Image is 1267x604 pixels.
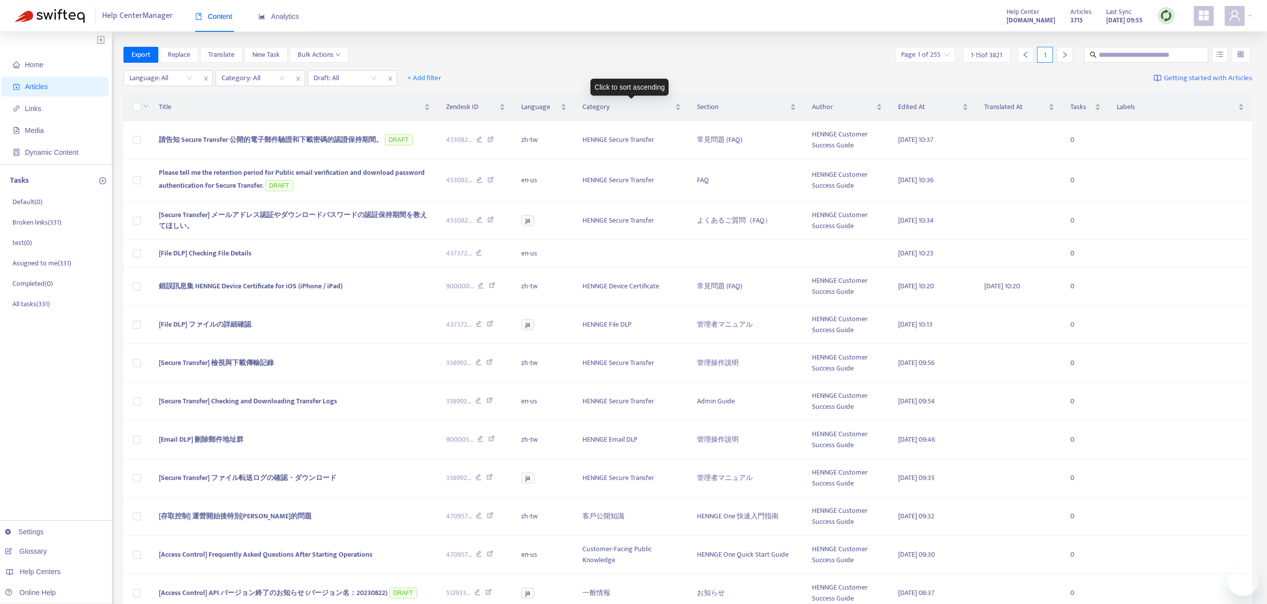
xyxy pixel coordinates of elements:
[898,134,933,145] span: [DATE] 10:37
[575,382,690,421] td: HENNGE Secure Transfer
[446,434,473,445] span: 900005 ...
[446,396,471,407] span: 338992 ...
[575,497,690,536] td: 客戶公開知識
[5,528,44,536] a: Settings
[689,202,804,240] td: よくあるご質問（FAQ）
[1106,15,1143,26] strong: [DATE] 09:55
[898,280,934,292] span: [DATE] 10:20
[1062,536,1108,574] td: 0
[292,73,305,85] span: close
[804,382,890,421] td: HENNGE Customer Success Guide
[1109,94,1252,121] th: Labels
[1117,102,1236,113] span: Labels
[1164,73,1252,84] span: Getting started with Articles
[804,159,890,202] td: HENNGE Customer Success Guide
[159,395,337,407] span: [Secure Transfer] Checking and Downloading Transfer Logs
[689,159,804,202] td: FAQ
[984,280,1020,292] span: [DATE] 10:20
[1106,6,1132,17] span: Last Sync
[1007,6,1039,17] span: Help Center
[168,49,190,60] span: Replace
[446,319,472,330] span: 437372 ...
[590,79,669,96] div: Click to sort ascending
[575,267,690,306] td: HENNGE Device Certificate
[984,102,1046,113] span: Translated At
[976,94,1062,121] th: Translated At
[400,70,449,86] button: + Add filter
[10,175,29,187] p: Tasks
[1227,564,1259,596] iframe: Button to launch messaging window, 1 unread message
[159,510,312,522] span: [存取控制] 運營開始後特別[PERSON_NAME]的問題
[804,497,890,536] td: HENNGE Customer Success Guide
[5,547,47,555] a: Glossary
[521,588,534,599] span: ja
[195,12,232,20] span: Content
[689,267,804,306] td: 常見問題 (FAQ)
[689,536,804,574] td: HENNGE One Quick Start Guide
[582,102,674,113] span: Category
[804,344,890,382] td: HENNGE Customer Success Guide
[446,473,471,483] span: 338992 ...
[25,148,78,156] span: Dynamic Content
[898,549,935,560] span: [DATE] 09:30
[1062,94,1108,121] th: Tasks
[575,202,690,240] td: HENNGE Secure Transfer
[13,83,20,90] span: account-book
[689,121,804,159] td: 常見問題 (FAQ)
[575,306,690,344] td: HENNGE File DLP
[389,588,417,599] span: DRAFT
[513,94,574,121] th: Language
[20,568,61,576] span: Help Centers
[244,47,288,63] button: New Task
[298,49,341,60] span: Bulk Actions
[407,72,442,84] span: + Add filter
[1070,6,1091,17] span: Articles
[385,134,413,145] span: DRAFT
[804,536,890,574] td: HENNGE Customer Success Guide
[575,344,690,382] td: HENNGE Secure Transfer
[513,159,574,202] td: en-us
[1241,562,1261,572] iframe: Number of unread messages
[159,102,422,113] span: Title
[575,159,690,202] td: HENNGE Secure Transfer
[898,319,932,330] span: [DATE] 10:13
[290,47,348,63] button: Bulk Actionsdown
[159,357,274,368] span: [Secure Transfer] 檢視與下載傳輸記錄
[1007,15,1055,26] strong: [DOMAIN_NAME]
[890,94,976,121] th: Edited At
[265,180,293,191] span: DRAFT
[575,421,690,459] td: HENNGE Email DLP
[159,280,343,292] span: 錯誤訊息集 HENNGE Device Certificate for iOS (iPhone / iPad)
[13,127,20,134] span: file-image
[898,357,934,368] span: [DATE] 09:56
[13,61,20,68] span: home
[384,73,397,85] span: close
[99,177,106,184] span: plus-circle
[336,52,341,57] span: down
[898,102,960,113] span: Edited At
[252,49,280,60] span: New Task
[513,344,574,382] td: zh-tw
[195,13,202,20] span: book
[1090,51,1097,58] span: search
[25,126,44,134] span: Media
[812,102,874,113] span: Author
[1062,202,1108,240] td: 0
[689,421,804,459] td: 管理操作說明
[898,395,935,407] span: [DATE] 09:54
[446,134,472,145] span: 453082 ...
[446,549,472,560] span: 470957 ...
[697,102,788,113] span: Section
[258,13,265,20] span: area-chart
[1062,240,1108,267] td: 0
[1062,344,1108,382] td: 0
[521,319,534,330] span: ja
[1229,9,1241,21] span: user
[521,473,534,483] span: ja
[159,472,337,483] span: [Secure Transfer] ファイル転送ログの確認・ダウンロード
[446,175,472,186] span: 453082 ...
[1216,51,1223,58] span: unordered-list
[898,587,934,599] span: [DATE] 08:37
[159,587,387,599] span: [Access Control] API バージョン終了のお知らせ (バージョン名：20230822)
[1070,102,1092,113] span: Tasks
